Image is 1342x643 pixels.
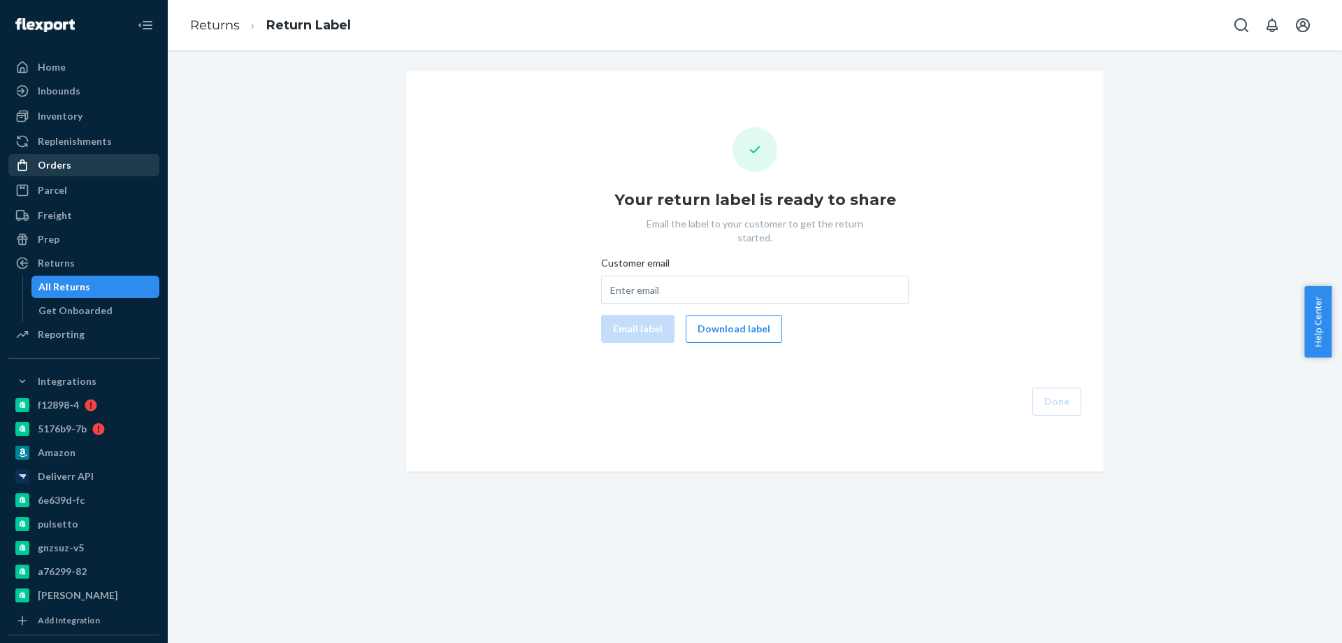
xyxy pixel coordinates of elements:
a: Orders [8,154,159,176]
a: a76299-82 [8,560,159,583]
a: Home [8,56,159,78]
span: Customer email [601,256,670,276]
div: Replenishments [38,134,112,148]
div: Prep [38,232,59,246]
a: All Returns [31,276,160,298]
div: Home [38,60,66,74]
div: Orders [38,158,71,172]
a: [PERSON_NAME] [8,584,159,607]
a: Add Integration [8,612,159,629]
ol: breadcrumbs [179,5,362,46]
button: Help Center [1304,286,1332,358]
a: pulsetto [8,513,159,535]
div: 6e639d-fc [38,493,85,507]
a: Inventory [8,105,159,127]
div: Deliverr API [38,469,94,483]
a: Amazon [8,441,159,464]
button: Integrations [8,370,159,393]
div: 5176b9-7b [38,422,87,436]
div: gnzsuz-v5 [38,541,84,555]
div: Add Integration [38,614,100,626]
a: Prep [8,228,159,250]
div: Reporting [38,327,85,341]
a: Get Onboarded [31,299,160,322]
a: Deliverr API [8,465,159,488]
div: Parcel [38,183,67,197]
div: a76299-82 [38,565,87,579]
div: Get Onboarded [38,304,113,318]
div: Inventory [38,109,82,123]
a: Inbounds [8,80,159,102]
a: Return Label [266,17,351,33]
a: gnzsuz-v5 [8,537,159,559]
img: Flexport logo [15,18,75,32]
h1: Your return label is ready to share [614,189,896,211]
div: All Returns [38,280,90,294]
a: 5176b9-7b [8,418,159,440]
div: Returns [38,256,75,270]
button: Close Navigation [131,11,159,39]
div: Inbounds [38,84,80,98]
a: Freight [8,204,159,227]
div: Integrations [38,374,96,388]
div: pulsetto [38,517,78,531]
button: Open notifications [1258,11,1286,39]
a: Returns [190,17,240,33]
a: Parcel [8,179,159,202]
a: Reporting [8,323,159,346]
p: Email the label to your customer to get the return started. [633,217,877,245]
button: Done [1032,388,1081,416]
button: Open account menu [1289,11,1317,39]
button: Email label [601,315,674,343]
input: Customer email [601,276,909,304]
button: Open Search Box [1227,11,1255,39]
div: [PERSON_NAME] [38,588,118,602]
a: Returns [8,252,159,274]
a: 6e639d-fc [8,489,159,511]
button: Download label [686,315,782,343]
div: Amazon [38,446,75,460]
div: Freight [38,209,72,222]
a: Replenishments [8,130,159,153]
a: f12898-4 [8,394,159,416]
div: f12898-4 [38,398,79,412]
